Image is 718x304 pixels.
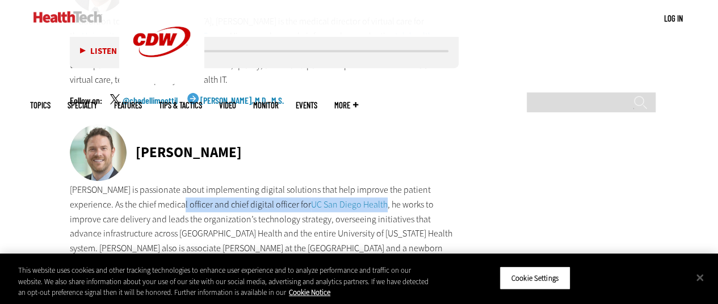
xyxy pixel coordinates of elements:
button: Cookie Settings [499,266,570,290]
a: Tips & Tactics [159,101,202,109]
div: User menu [664,12,683,24]
span: More [334,101,358,109]
img: Dr. Christopher Longhurst [70,124,127,181]
button: Close [687,265,712,290]
a: CDW [119,75,204,87]
div: This website uses cookies and other tracking technologies to enhance user experience and to analy... [18,265,431,298]
img: Home [33,11,102,23]
a: MonITor [253,101,279,109]
a: UC San Diego Health [311,199,388,210]
span: Topics [30,101,51,109]
p: [PERSON_NAME] is passionate about implementing digital solutions that help improve the patient ex... [70,183,459,270]
a: Events [296,101,317,109]
a: Log in [664,13,683,23]
a: Features [114,101,142,109]
span: Specialty [68,101,97,109]
a: Video [219,101,236,109]
a: More information about your privacy [289,288,330,297]
div: [PERSON_NAME] [136,145,242,159]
